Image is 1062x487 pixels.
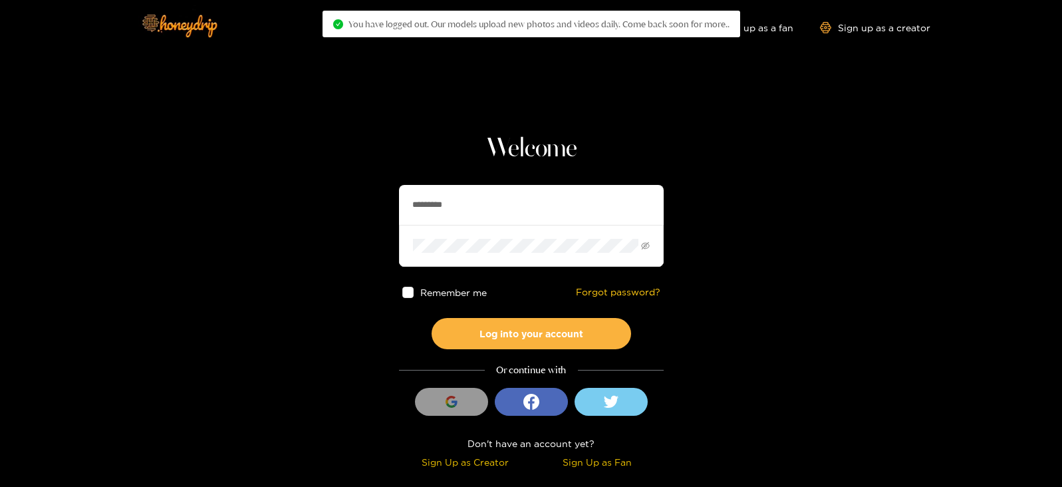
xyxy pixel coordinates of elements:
a: Sign up as a fan [702,22,793,33]
span: check-circle [333,19,343,29]
div: Don't have an account yet? [399,436,664,451]
a: Forgot password? [576,287,660,298]
span: Remember me [420,287,486,297]
span: eye-invisible [641,242,650,250]
button: Log into your account [432,318,631,349]
span: You have logged out. Our models upload new photos and videos daily. Come back soon for more.. [348,19,730,29]
a: Sign up as a creator [820,22,930,33]
h1: Welcome [399,133,664,165]
div: Or continue with [399,363,664,378]
div: Sign Up as Fan [535,454,660,470]
div: Sign Up as Creator [402,454,528,470]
